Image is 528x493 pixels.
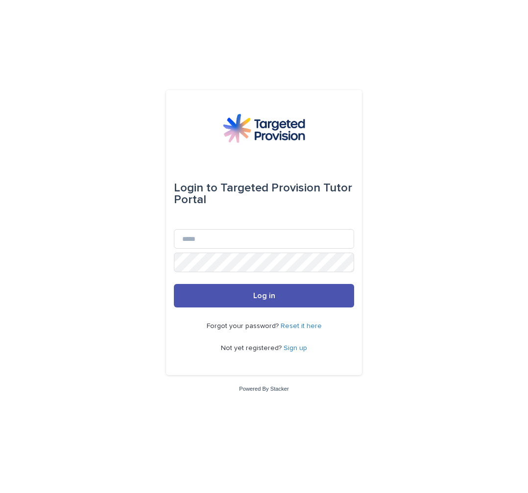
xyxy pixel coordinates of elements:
button: Log in [174,284,354,307]
a: Reset it here [281,323,322,329]
span: Not yet registered? [221,345,284,352]
img: M5nRWzHhSzIhMunXDL62 [223,114,305,143]
span: Log in [253,292,275,300]
div: Targeted Provision Tutor Portal [174,174,354,213]
a: Sign up [284,345,307,352]
span: Forgot your password? [207,323,281,329]
span: Login to [174,182,217,194]
a: Powered By Stacker [239,386,288,392]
